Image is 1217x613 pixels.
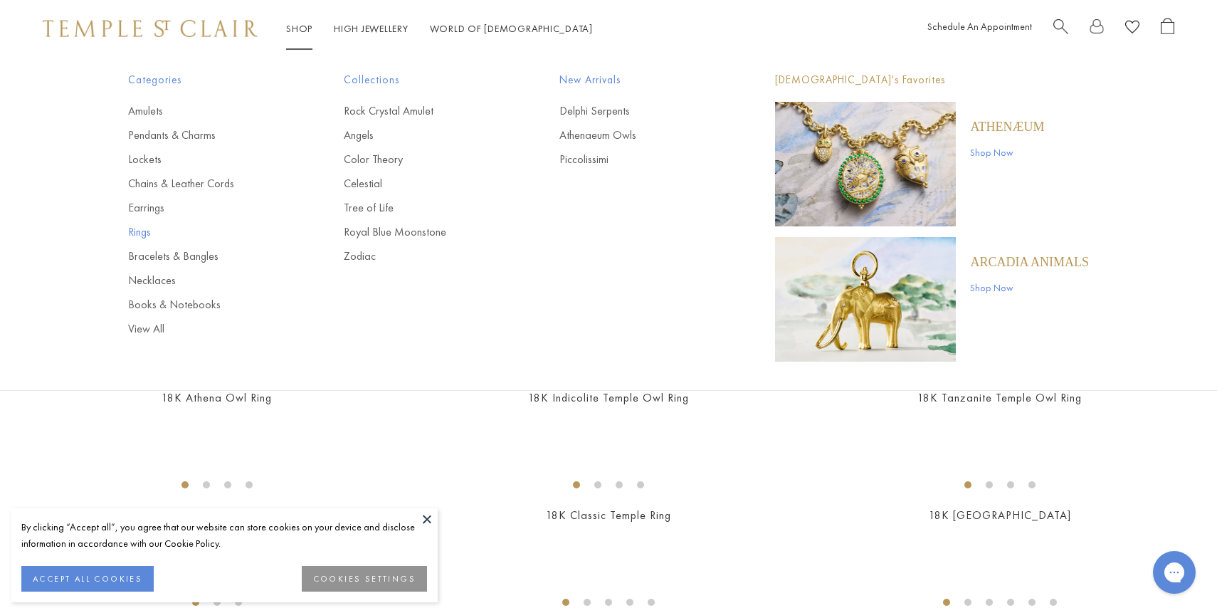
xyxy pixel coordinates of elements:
[430,22,593,35] a: World of [DEMOGRAPHIC_DATA]World of [DEMOGRAPHIC_DATA]
[1053,18,1068,40] a: Search
[927,20,1032,33] a: Schedule An Appointment
[546,508,671,523] a: 18K Classic Temple Ring
[128,200,287,216] a: Earrings
[344,176,502,192] a: Celestial
[559,152,718,167] a: Piccolissimi
[128,248,287,264] a: Bracelets & Bangles
[43,20,258,37] img: Temple St. Clair
[128,127,287,143] a: Pendants & Charms
[302,566,427,592] button: COOKIES SETTINGS
[344,200,502,216] a: Tree of Life
[929,508,1071,523] a: 18K [GEOGRAPHIC_DATA]
[128,273,287,288] a: Necklaces
[970,280,1089,295] a: Shop Now
[970,254,1089,270] a: ARCADIA ANIMALS
[1146,546,1203,599] iframe: Gorgias live chat messenger
[917,390,1082,405] a: 18K Tanzanite Temple Owl Ring
[970,119,1044,135] a: Athenæum
[286,22,312,35] a: ShopShop
[286,20,593,38] nav: Main navigation
[775,71,1089,89] p: [DEMOGRAPHIC_DATA]'s Favorites
[344,248,502,264] a: Zodiac
[559,103,718,119] a: Delphi Serpents
[970,145,1044,160] a: Shop Now
[21,519,427,552] div: By clicking “Accept all”, you agree that our website can store cookies on your device and disclos...
[528,390,689,405] a: 18K Indicolite Temple Owl Ring
[128,224,287,240] a: Rings
[128,321,287,337] a: View All
[334,22,409,35] a: High JewelleryHigh Jewellery
[21,566,154,592] button: ACCEPT ALL COOKIES
[162,390,272,405] a: 18K Athena Owl Ring
[128,297,287,313] a: Books & Notebooks
[1125,18,1139,40] a: View Wishlist
[128,176,287,192] a: Chains & Leather Cords
[344,103,502,119] a: Rock Crystal Amulet
[128,71,287,89] span: Categories
[344,152,502,167] a: Color Theory
[344,127,502,143] a: Angels
[344,224,502,240] a: Royal Blue Moonstone
[344,71,502,89] span: Collections
[559,71,718,89] span: New Arrivals
[128,152,287,167] a: Lockets
[559,127,718,143] a: Athenaeum Owls
[1161,18,1174,40] a: Open Shopping Bag
[128,103,287,119] a: Amulets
